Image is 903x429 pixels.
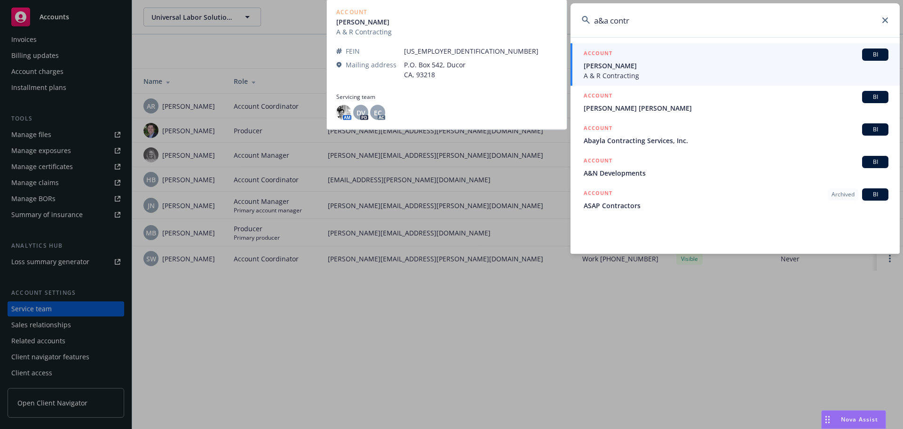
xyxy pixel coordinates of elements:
[821,410,886,429] button: Nova Assist
[584,168,888,178] span: A&N Developments
[570,86,900,118] a: ACCOUNTBI[PERSON_NAME] [PERSON_NAME]
[584,71,888,81] span: A & R Contracting
[584,156,612,167] h5: ACCOUNT
[832,190,855,199] span: Archived
[584,103,888,113] span: [PERSON_NAME] [PERSON_NAME]
[822,411,833,429] div: Drag to move
[866,190,885,199] span: BI
[584,201,888,210] span: ASAP Contractors
[866,93,885,101] span: BI
[570,43,900,86] a: ACCOUNTBI[PERSON_NAME]A & R Contracting
[570,183,900,216] a: ACCOUNTArchivedBIASAP Contractors
[570,151,900,183] a: ACCOUNTBIA&N Developments
[584,123,612,135] h5: ACCOUNT
[584,91,612,102] h5: ACCOUNT
[570,118,900,151] a: ACCOUNTBIAbayla Contracting Services, Inc.
[866,158,885,166] span: BI
[866,125,885,134] span: BI
[584,49,612,60] h5: ACCOUNT
[584,61,888,71] span: [PERSON_NAME]
[841,415,878,423] span: Nova Assist
[866,50,885,59] span: BI
[570,3,900,37] input: Search...
[584,136,888,146] span: Abayla Contracting Services, Inc.
[584,188,612,200] h5: ACCOUNT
